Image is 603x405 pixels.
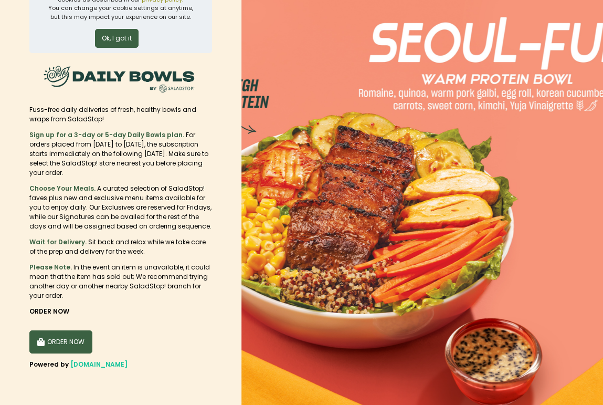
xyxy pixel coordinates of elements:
[29,263,212,300] div: In the event an item is unavailable, it could mean that the item has sold out; We recommend tryin...
[29,263,72,272] b: Please Note.
[29,237,212,256] div: Sit back and relax while we take care of the prep and delivery for the week.
[40,59,198,99] img: SaladStop!
[29,237,87,246] b: Wait for Delivery.
[29,130,184,139] b: Sign up for a 3-day or 5-day Daily Bowls plan.
[29,330,92,354] button: ORDER NOW
[29,360,212,369] div: Powered by
[29,307,212,316] div: ORDER NOW
[29,105,212,124] div: Fuss-free daily deliveries of fresh, healthy bowls and wraps from SaladStop!
[29,184,96,193] b: Choose Your Meals.
[29,184,212,231] div: A curated selection of SaladStop! faves plus new and exclusive menu items available for you to en...
[95,29,139,48] button: Ok, I got it
[70,360,128,369] a: [DOMAIN_NAME]
[29,130,212,178] div: For orders placed from [DATE] to [DATE], the subscription starts immediately on the following [DA...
